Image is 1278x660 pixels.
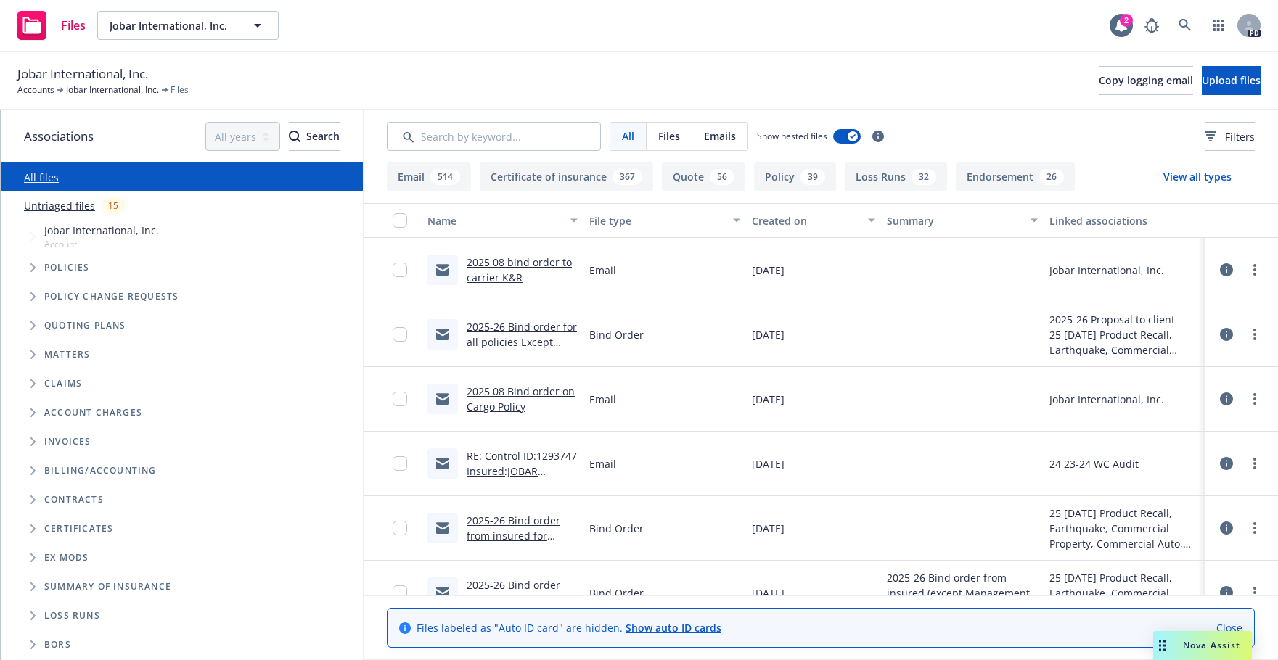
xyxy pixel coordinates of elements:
[1246,326,1263,343] a: more
[589,263,616,278] span: Email
[387,162,471,191] button: Email
[912,169,936,185] div: 32
[752,392,785,407] span: [DATE]
[752,521,785,536] span: [DATE]
[956,162,1075,191] button: Endorsement
[1205,122,1255,151] button: Filters
[757,130,827,142] span: Show nested files
[44,640,71,649] span: BORs
[752,327,785,342] span: [DATE]
[1171,11,1200,40] a: Search
[710,169,734,185] div: 56
[430,169,460,185] div: 514
[393,456,407,471] input: Toggle Row Selected
[1049,312,1200,327] div: 2025-26 Proposal to client
[467,384,575,413] a: 2025 08 Bind order on Cargo Policy
[589,327,644,342] span: Bind Order
[1205,129,1255,144] span: Filters
[393,521,407,535] input: Toggle Row Selected
[17,65,148,83] span: Jobar International, Inc.
[1216,620,1242,635] a: Close
[1049,392,1164,407] div: Jobar International, Inc.
[746,203,881,238] button: Created on
[752,263,785,278] span: [DATE]
[44,437,91,446] span: Invoices
[44,582,171,591] span: Summary of insurance
[393,263,407,277] input: Toggle Row Selected
[881,203,1043,238] button: Summary
[467,513,560,573] a: 2025-26 Bind order from insured for Management Liability.msg
[1,456,363,659] div: Folder Tree Example
[1049,213,1200,228] div: Linked associations
[1044,203,1205,238] button: Linked associations
[1099,66,1193,95] button: Copy logging email
[467,449,578,508] a: RE: Control ID:1293747 Insured:JOBAR INTERNATIONAL INC Policy:W23 H351617 03
[1099,73,1193,87] span: Copy logging email
[171,83,189,96] span: Files
[44,611,100,620] span: Loss Runs
[61,20,86,31] span: Files
[887,570,1037,616] span: 2025-26 Bind order from insured (except Management Liability)
[44,379,82,388] span: Claims
[12,5,91,46] a: Files
[1049,456,1139,471] div: 24 23-24 WC Audit
[393,585,407,600] input: Toggle Row Selected
[393,392,407,406] input: Toggle Row Selected
[1246,519,1263,537] a: more
[752,585,785,601] span: [DATE]
[1246,455,1263,472] a: more
[97,11,279,40] button: Jobar International, Inc.
[44,263,90,272] span: Policies
[44,292,179,301] span: Policy change requests
[662,162,745,191] button: Quote
[467,320,577,379] a: 2025-26 Bind order for all policies Except Management liability.msg
[66,83,159,96] a: Jobar International, Inc.
[752,456,785,471] span: [DATE]
[1137,11,1166,40] a: Report a Bug
[754,162,836,191] button: Policy
[704,128,736,144] span: Emails
[101,197,126,214] div: 15
[1049,263,1164,278] div: Jobar International, Inc.
[1049,506,1200,551] div: 25 [DATE] Product Recall, Earthquake, Commercial Property, Commercial Auto, Excess Liability, Gen...
[44,524,113,533] span: Certificates
[1246,261,1263,279] a: more
[44,223,159,238] span: Jobar International, Inc.
[626,621,721,635] a: Show auto ID cards
[1204,11,1233,40] a: Switch app
[1225,129,1255,144] span: Filters
[44,408,142,417] span: Account charges
[44,350,90,359] span: Matters
[427,213,562,228] div: Name
[393,213,407,228] input: Select all
[1183,639,1240,651] span: Nova Assist
[289,131,300,142] svg: Search
[1049,327,1200,358] div: 25 [DATE] Product Recall, Earthquake, Commercial Property, Commercial Auto, Excess Liability, Gen...
[44,495,104,504] span: Contracts
[289,123,340,150] div: Search
[589,392,616,407] span: Email
[1246,390,1263,408] a: more
[752,213,859,228] div: Created on
[44,553,89,562] span: Ex Mods
[110,18,235,33] span: Jobar International, Inc.
[1153,631,1252,660] button: Nova Assist
[1039,169,1064,185] div: 26
[1153,631,1171,660] div: Drag to move
[44,466,157,475] span: Billing/Accounting
[589,456,616,471] span: Email
[44,321,126,330] span: Quoting plans
[467,255,572,284] a: 2025 08 bind order to carrier K&R
[422,203,583,238] button: Name
[1120,14,1133,27] div: 2
[589,521,644,536] span: Bind Order
[1202,66,1261,95] button: Upload files
[44,238,159,250] span: Account
[583,203,745,238] button: File type
[1246,584,1263,601] a: more
[289,122,340,151] button: SearchSearch
[24,127,94,146] span: Associations
[393,327,407,342] input: Toggle Row Selected
[1140,162,1255,191] button: View all types
[845,162,947,191] button: Loss Runs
